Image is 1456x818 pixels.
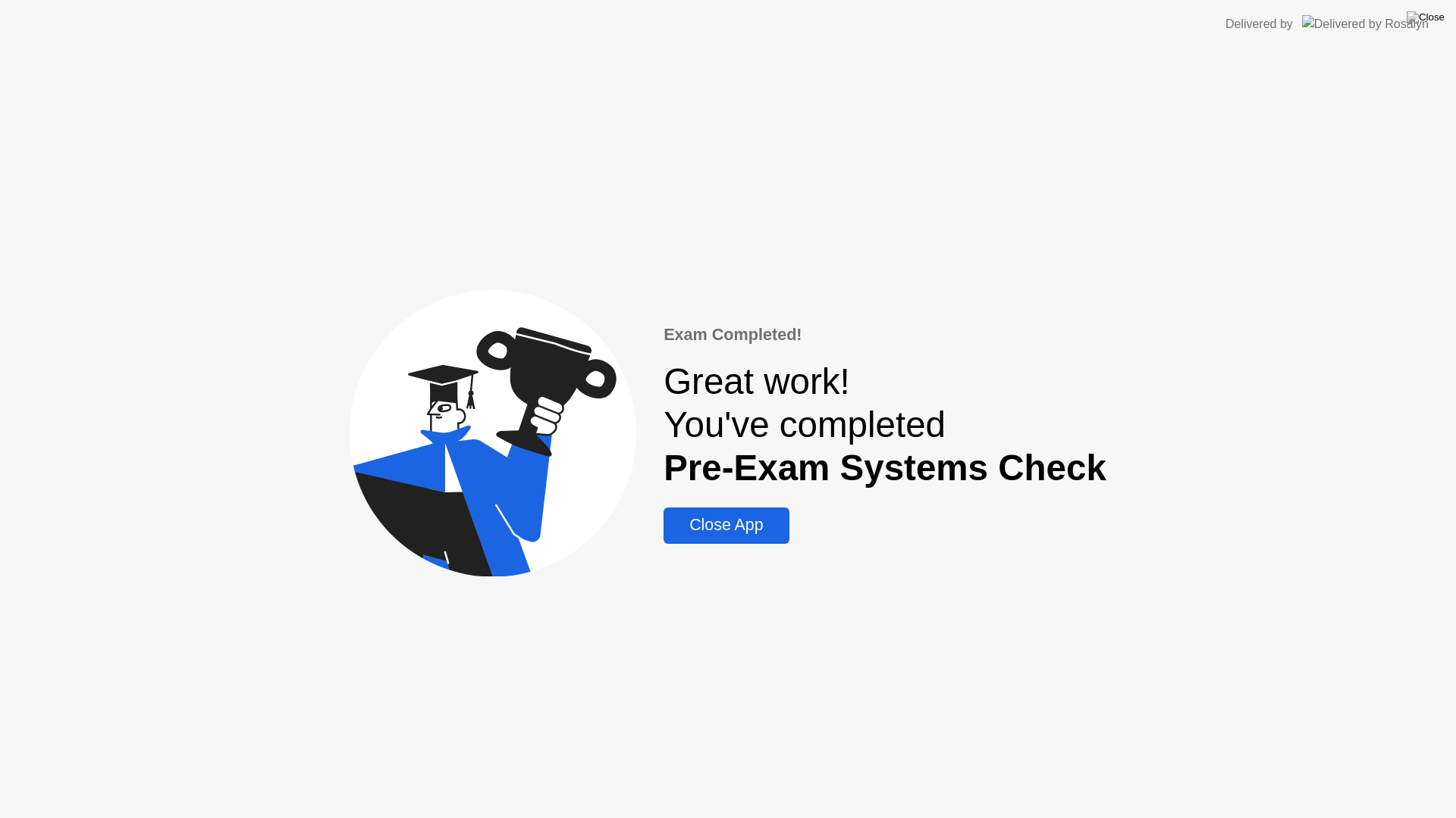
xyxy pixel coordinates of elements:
[1407,11,1445,23] img: Close
[664,448,1106,488] b: Pre-Exam Systems Check
[664,323,1106,347] div: Exam Completed!
[668,516,784,535] div: Close App
[664,360,1106,489] div: Great work! You've completed
[1302,15,1429,33] img: Delivered by Rosalyn
[1225,15,1293,33] div: Delivered by
[664,507,789,544] button: Close App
